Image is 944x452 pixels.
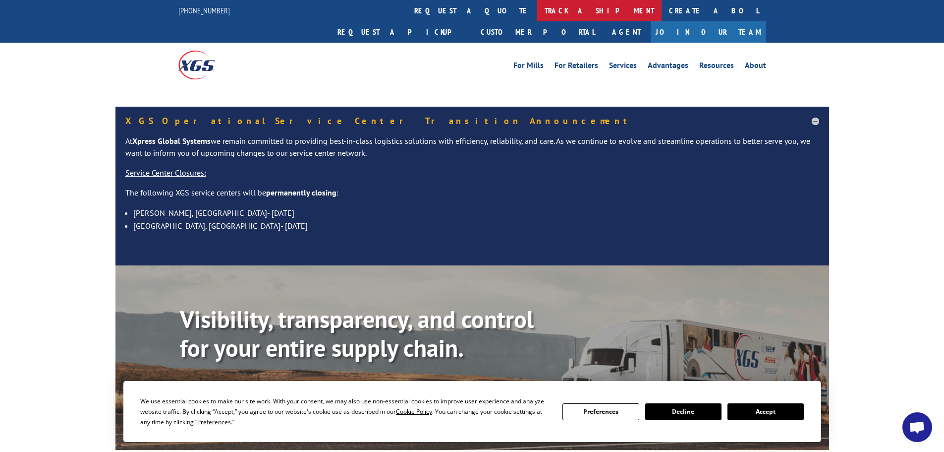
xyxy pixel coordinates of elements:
[125,168,206,178] u: Service Center Closures:
[745,62,766,72] a: About
[180,304,534,363] b: Visibility, transparency, and control for your entire supply chain.
[651,21,766,43] a: Join Our Team
[645,403,722,420] button: Decline
[125,135,819,167] p: At we remain committed to providing best-in-class logistics solutions with efficiency, reliabilit...
[133,206,819,219] li: [PERSON_NAME], [GEOGRAPHIC_DATA]- [DATE]
[140,396,551,427] div: We use essential cookies to make our site work. With your consent, we may also use non-essential ...
[125,117,819,126] h5: XGS Operational Service Center Transition Announcement
[178,5,230,15] a: [PHONE_NUMBER]
[699,62,734,72] a: Resources
[125,187,819,207] p: The following XGS service centers will be :
[727,403,804,420] button: Accept
[266,188,336,197] strong: permanently closing
[396,407,432,416] span: Cookie Policy
[648,62,688,72] a: Advantages
[555,62,598,72] a: For Retailers
[473,21,602,43] a: Customer Portal
[123,381,821,442] div: Cookie Consent Prompt
[132,136,211,146] strong: Xpress Global Systems
[902,412,932,442] a: Open chat
[197,418,231,426] span: Preferences
[562,403,639,420] button: Preferences
[330,21,473,43] a: Request a pickup
[513,62,544,72] a: For Mills
[609,62,637,72] a: Services
[602,21,651,43] a: Agent
[133,219,819,232] li: [GEOGRAPHIC_DATA], [GEOGRAPHIC_DATA]- [DATE]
